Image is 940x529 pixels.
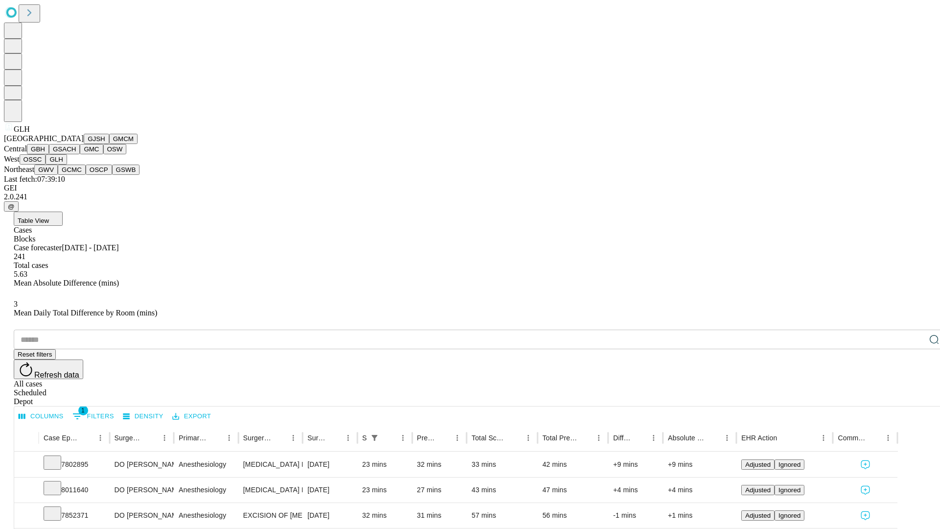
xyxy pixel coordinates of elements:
div: 8011640 [44,478,105,503]
button: Adjusted [741,485,775,495]
button: Sort [706,431,720,445]
div: Total Predicted Duration [542,434,578,442]
button: Menu [396,431,410,445]
div: Surgery Date [307,434,327,442]
div: Case Epic Id [44,434,79,442]
button: GWV [34,165,58,175]
span: @ [8,203,15,210]
div: +1 mins [668,503,731,528]
span: Ignored [778,512,800,519]
span: Last fetch: 07:39:10 [4,175,65,183]
button: Table View [14,212,63,226]
button: @ [4,201,19,212]
div: Surgery Name [243,434,272,442]
div: DO [PERSON_NAME] [115,452,169,477]
button: Menu [881,431,895,445]
button: GSWB [112,165,140,175]
button: Ignored [775,510,804,521]
div: 33 mins [471,452,533,477]
span: GLH [14,125,30,133]
button: Sort [209,431,222,445]
div: +4 mins [668,478,731,503]
div: 2.0.241 [4,192,936,201]
div: 47 mins [542,478,604,503]
div: EXCISION OF [MEDICAL_DATA] EXTENSIVE [243,503,298,528]
button: Sort [273,431,286,445]
button: OSW [103,144,127,154]
span: Adjusted [745,512,771,519]
button: Menu [158,431,171,445]
div: 7852371 [44,503,105,528]
button: Menu [450,431,464,445]
div: 57 mins [471,503,533,528]
div: +9 mins [613,452,658,477]
span: West [4,155,20,163]
span: Central [4,144,27,153]
div: Absolute Difference [668,434,705,442]
div: 1 active filter [368,431,381,445]
button: Expand [19,507,34,525]
button: OSCP [86,165,112,175]
div: 27 mins [417,478,462,503]
button: Sort [144,431,158,445]
span: Case forecaster [14,243,62,252]
div: 31 mins [417,503,462,528]
span: 3 [14,300,18,308]
div: -1 mins [613,503,658,528]
button: Sort [578,431,592,445]
div: Scheduled In Room Duration [362,434,367,442]
div: EHR Action [741,434,777,442]
div: Predicted In Room Duration [417,434,436,442]
button: GMC [80,144,103,154]
button: Sort [778,431,792,445]
button: Sort [382,431,396,445]
div: 42 mins [542,452,604,477]
span: 1 [78,406,88,415]
button: Ignored [775,459,804,470]
button: Sort [868,431,881,445]
div: +4 mins [613,478,658,503]
button: Show filters [368,431,381,445]
button: Sort [508,431,521,445]
span: 5.63 [14,270,27,278]
button: GCMC [58,165,86,175]
div: Surgeon Name [115,434,143,442]
button: GSACH [49,144,80,154]
div: 23 mins [362,452,407,477]
button: Menu [817,431,830,445]
button: Menu [720,431,734,445]
span: Mean Daily Total Difference by Room (mins) [14,309,157,317]
button: Density [120,409,166,424]
button: Ignored [775,485,804,495]
span: Mean Absolute Difference (mins) [14,279,119,287]
div: [DATE] [307,478,352,503]
div: Anesthesiology [179,503,233,528]
button: Adjusted [741,459,775,470]
button: Menu [592,431,606,445]
button: OSSC [20,154,46,165]
div: Anesthesiology [179,478,233,503]
span: Reset filters [18,351,52,358]
button: Refresh data [14,360,83,379]
div: 7802895 [44,452,105,477]
button: Export [170,409,213,424]
button: Sort [633,431,647,445]
button: Menu [521,431,535,445]
span: Refresh data [34,371,79,379]
div: DO [PERSON_NAME] [115,478,169,503]
button: GMCM [109,134,138,144]
div: DO [PERSON_NAME] [115,503,169,528]
div: [MEDICAL_DATA] FLEXIBLE PROXIMAL DIAGNOSTIC [243,478,298,503]
button: Menu [222,431,236,445]
button: Reset filters [14,349,56,360]
div: Primary Service [179,434,207,442]
span: Northeast [4,165,34,173]
span: [GEOGRAPHIC_DATA] [4,134,84,143]
button: Menu [341,431,355,445]
span: Adjusted [745,486,771,494]
button: Menu [286,431,300,445]
span: Total cases [14,261,48,269]
div: 32 mins [362,503,407,528]
span: Table View [18,217,49,224]
button: Sort [328,431,341,445]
